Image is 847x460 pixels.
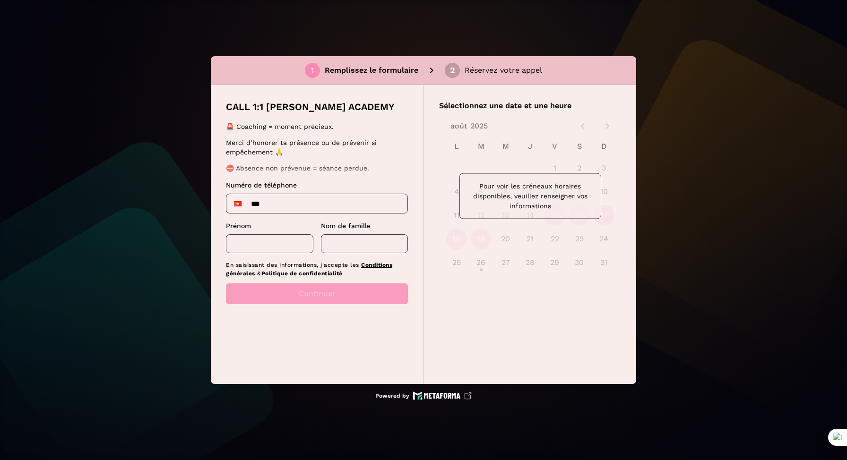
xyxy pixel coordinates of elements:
div: 1 [311,66,314,75]
p: Powered by [375,392,409,400]
span: Numéro de téléphone [226,181,297,189]
a: Powered by [375,392,472,400]
p: 🚨 Coaching = moment précieux. [226,122,405,131]
span: Nom de famille [321,222,371,230]
span: & [257,270,261,277]
span: Prénom [226,222,251,230]
p: En saisissant des informations, j'accepte les [226,261,408,278]
a: Politique de confidentialité [261,270,343,277]
p: CALL 1:1 [PERSON_NAME] ACADEMY [226,100,395,113]
p: Remplissez le formulaire [325,65,418,76]
p: Réservez votre appel [465,65,542,76]
div: 2 [450,66,455,75]
p: Pour voir les créneaux horaires disponibles, veuillez renseigner vos informations [467,181,593,211]
p: Sélectionnez une date et une heure [439,100,621,111]
p: Merci d’honorer ta présence ou de prévenir si empêchement 🙏 [226,138,405,157]
div: Vietnam: + 84 [228,196,247,211]
p: ⛔ Absence non prévenue = séance perdue. [226,163,405,173]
